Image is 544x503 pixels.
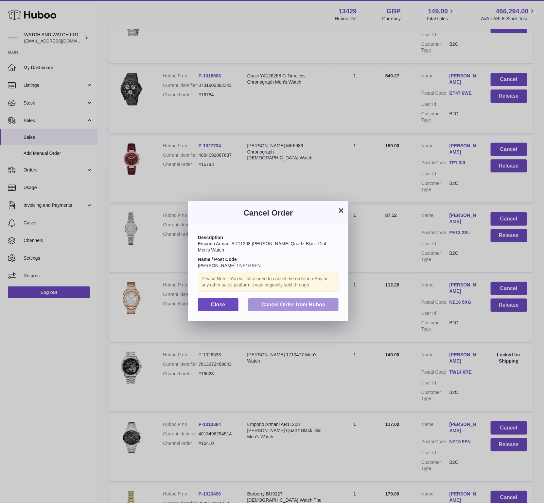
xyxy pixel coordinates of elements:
span: Close [211,302,225,307]
strong: Description [198,235,223,240]
strong: Name / Post Code [198,257,237,262]
div: Please Note : You will also need to cancel the order in eBay or any other sales platform it was o... [198,272,339,292]
button: Cancel Order from Huboo [248,298,339,312]
span: Cancel Order from Huboo [261,302,325,307]
span: Emporio Armani AR11208 [PERSON_NAME] Quartz Black Dial Men's Watch [198,241,326,252]
button: × [337,206,345,214]
span: [PERSON_NAME] / NP10 9FN [198,263,261,268]
button: Close [198,298,238,312]
h3: Cancel Order [198,208,339,218]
